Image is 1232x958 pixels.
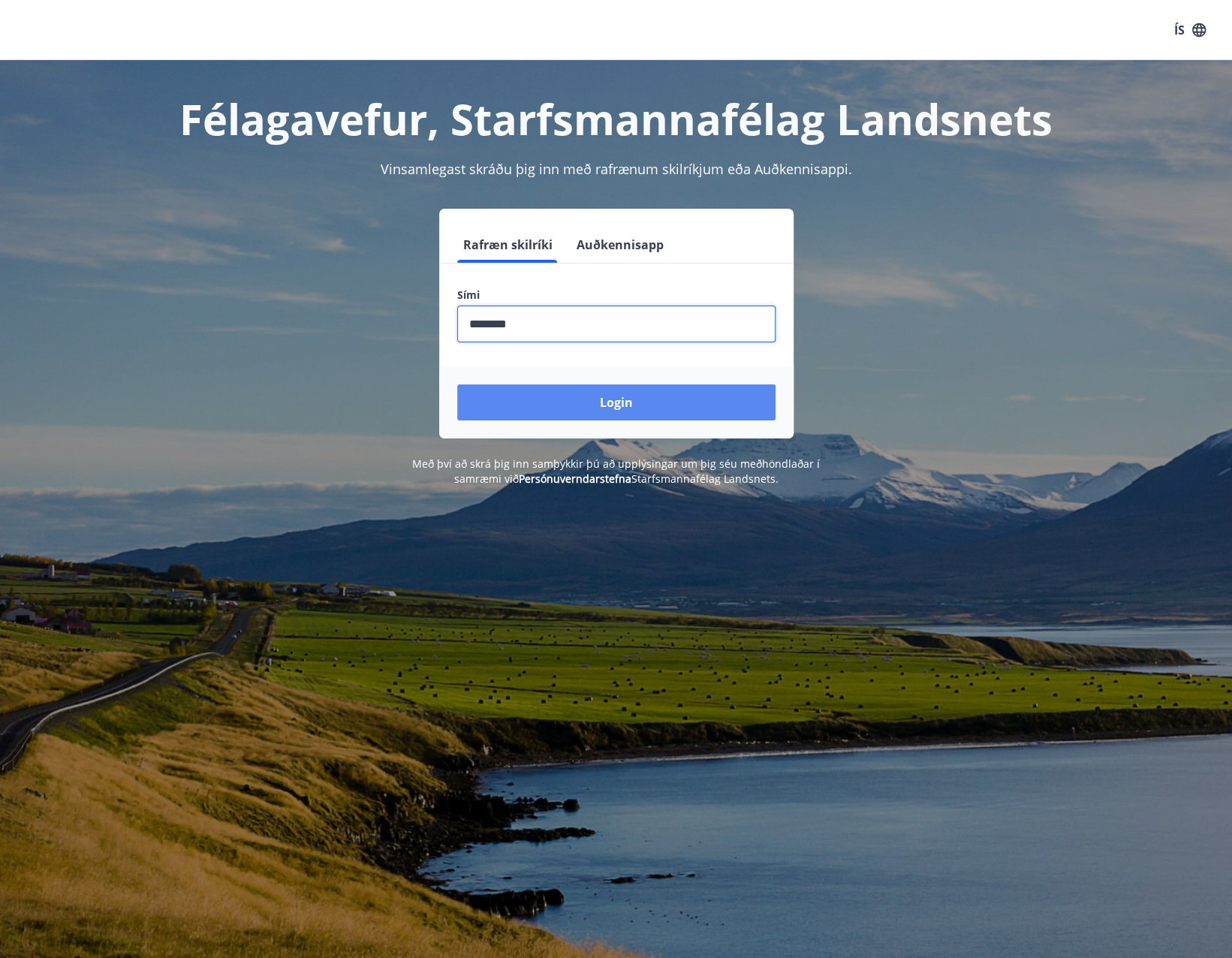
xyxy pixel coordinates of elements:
span: Með því að skrá þig inn samþykkir þú að upplýsingar um þig séu meðhöndlaðar í samræmi við Starfsm... [412,456,820,486]
button: Login [457,384,776,420]
label: Sími [457,288,776,303]
h1: Félagavefur, Starfsmannafélag Landsnets [94,90,1139,147]
button: Rafræn skilríki [457,227,559,263]
button: Auðkennisapp [571,227,670,263]
a: Persónuverndarstefna [519,471,631,486]
button: ÍS [1166,17,1214,44]
span: Vinsamlegast skráðu þig inn með rafrænum skilríkjum eða Auðkennisappi. [381,160,852,178]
